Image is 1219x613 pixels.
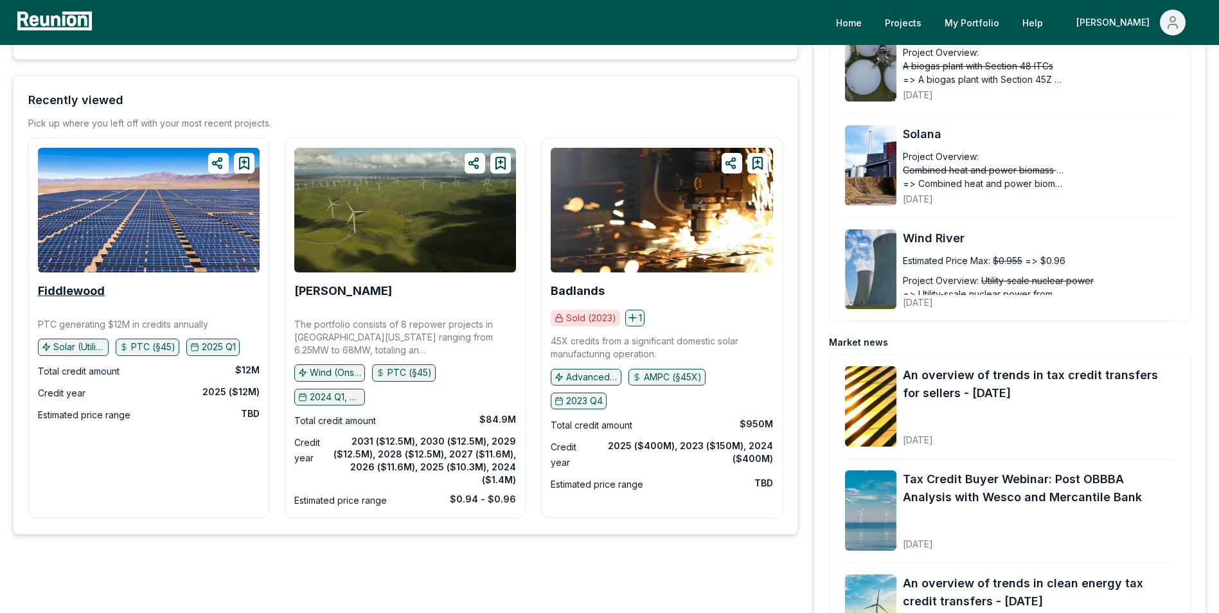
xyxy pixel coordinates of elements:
[903,254,990,267] div: Estimated Price Max:
[903,574,1175,610] a: An overview of trends in clean energy tax credit transfers - [DATE]
[903,424,1175,447] div: [DATE]
[740,418,773,431] div: $950M
[294,318,516,357] p: The portfolio consists of 8 repower projects in [GEOGRAPHIC_DATA][US_STATE] ranging from 6.25MW t...
[1025,254,1065,267] span: => $0.96
[566,371,618,384] p: Advanced manufacturing
[294,148,516,272] img: Moran
[38,285,105,298] a: Fiddlewood
[551,148,772,272] img: Badlands
[551,418,632,433] div: Total credit amount
[981,274,1094,287] span: Utility-scale nuclear power
[903,73,1063,86] span: => A biogas plant with Section 45Z PTCs
[625,310,645,326] button: 1
[235,364,260,377] div: $12M
[202,386,260,398] div: 2025 ($12M)
[903,79,1112,102] div: [DATE]
[592,440,773,465] div: 2025 ($400M), 2023 ($150M), 2024 ($400M)
[903,528,1175,551] div: [DATE]
[294,493,387,508] div: Estimated price range
[845,470,896,551] img: Tax Credit Buyer Webinar: Post OBBBA Analysis with Wesco and Mercantile Bank
[28,91,123,109] div: Recently viewed
[845,125,896,206] img: Solana
[53,341,105,353] p: Solar (Utility)
[826,10,1206,35] nav: Main
[294,364,365,381] button: Wind (Onshore)
[875,10,932,35] a: Projects
[131,341,175,353] p: PTC (§45)
[294,435,320,466] div: Credit year
[903,274,979,287] div: Project Overview:
[551,393,607,409] button: 2023 Q4
[310,366,361,379] p: Wind (Onshore)
[38,386,85,401] div: Credit year
[903,183,1112,206] div: [DATE]
[903,163,1063,177] span: Combined heat and power biomass plant with energy community adder
[845,366,896,447] img: An overview of trends in tax credit transfers for sellers - September 2025
[826,10,872,35] a: Home
[566,312,616,324] p: Sold (2023)
[202,341,236,353] p: 2025 Q1
[551,284,605,298] b: Badlands
[845,229,896,310] img: Wind River
[903,287,1112,309] div: [DATE]
[903,177,1063,190] span: => Combined heat and power biomass plant with energy community and [MEDICAL_DATA] adder
[845,21,896,102] img: Blackgum
[551,285,605,298] a: Badlands
[829,336,888,349] div: Market news
[28,117,271,130] div: Pick up where you left off with your most recent projects.
[38,364,120,379] div: Total credit amount
[241,407,260,420] div: TBD
[310,391,361,404] p: 2024 Q1, 2024 Q2, 2024 Q3, 2024 Q4, 2025 Q1
[294,389,365,405] button: 2024 Q1, 2024 Q2, 2024 Q3, 2024 Q4, 2025 Q1
[294,284,392,298] b: [PERSON_NAME]
[934,10,1010,35] a: My Portfolio
[903,470,1175,506] a: Tax Credit Buyer Webinar: Post OBBBA Analysis with Wesco and Mercantile Bank
[903,125,1175,143] a: Solana
[551,477,643,492] div: Estimated price range
[644,371,702,384] p: AMPC (§45X)
[450,493,516,506] div: $0.94 - $0.96
[566,395,603,407] p: 2023 Q4
[903,229,1175,247] a: Wind River
[993,254,1022,267] span: $0.955
[479,413,516,426] div: $84.9M
[903,59,1053,73] span: A biogas plant with Section 48 ITCs
[38,407,130,423] div: Estimated price range
[551,440,592,470] div: Credit year
[551,335,772,360] p: 45X credits from a significant domestic solar manufacturing operation.
[903,366,1175,402] a: An overview of trends in tax credit transfers for sellers - [DATE]
[38,318,208,331] p: PTC generating $12M in credits annually
[294,413,376,429] div: Total credit amount
[387,366,432,379] p: PTC (§45)
[320,435,516,486] div: 2031 ($12.5M), 2030 ($12.5M), 2029 ($12.5M), 2028 ($12.5M), 2027 ($11.6M), 2026 ($11.6M), 2025 ($...
[1012,10,1053,35] a: Help
[903,46,979,59] div: Project Overview:
[754,477,773,490] div: TBD
[38,148,260,272] img: Fiddlewood
[294,285,392,298] a: [PERSON_NAME]
[38,284,105,298] b: Fiddlewood
[38,339,109,355] button: Solar (Utility)
[1066,10,1196,35] button: [PERSON_NAME]
[903,150,979,163] div: Project Overview:
[551,369,621,386] button: Advanced manufacturing
[1076,10,1155,35] div: [PERSON_NAME]
[186,339,240,355] button: 2025 Q1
